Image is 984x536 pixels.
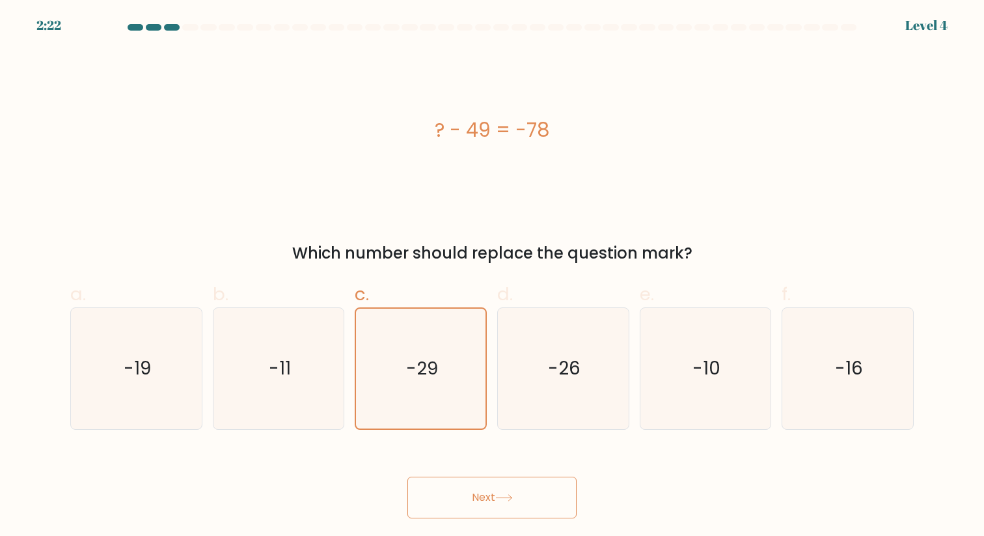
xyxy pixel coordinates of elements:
button: Next [407,477,577,518]
text: -19 [124,356,151,381]
span: e. [640,281,654,307]
div: Level 4 [905,16,948,35]
text: -10 [692,356,720,381]
span: b. [213,281,228,307]
span: c. [355,281,369,307]
div: ? - 49 = -78 [70,115,914,145]
div: 2:22 [36,16,61,35]
text: -16 [835,356,863,381]
span: a. [70,281,86,307]
span: d. [497,281,513,307]
text: -29 [406,356,438,381]
text: -11 [269,356,291,381]
span: f. [782,281,791,307]
text: -26 [548,356,581,381]
div: Which number should replace the question mark? [78,242,906,265]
